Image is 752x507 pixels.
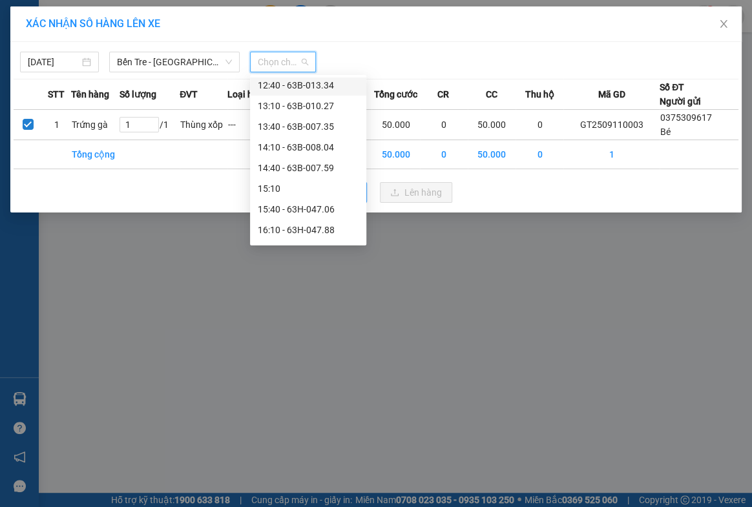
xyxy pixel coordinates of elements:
td: / 1 [119,110,180,140]
div: 14:40 - 63B-007.59 [258,161,359,175]
td: 50.000 [468,140,516,169]
span: CC [485,87,497,101]
button: uploadLên hàng [380,182,452,203]
div: 15:40 - 63H-047.06 [258,202,359,216]
span: XÁC NHẬN SỐ HÀNG LÊN XE [26,17,160,30]
td: 50.000 [371,140,419,169]
td: 1 [563,140,660,169]
td: Tổng cộng [71,140,119,169]
td: 0 [420,140,468,169]
td: Thùng xốp [180,110,227,140]
span: close [718,19,729,29]
div: 16:10 - 63H-047.88 [258,223,359,237]
span: Thu hộ [525,87,554,101]
span: Tổng cước [373,87,417,101]
div: 15:10 [258,181,359,196]
span: Số lượng [119,87,156,101]
span: Loại hàng [227,87,268,101]
td: 1 [43,110,72,140]
span: down [225,58,233,66]
td: 0 [420,110,468,140]
span: Bến Tre - Sài Gòn [117,52,231,72]
div: 13:10 - 63B-010.27 [258,99,359,113]
button: Close [705,6,742,43]
td: 50.000 [468,110,516,140]
div: 14:10 - 63B-008.04 [258,140,359,154]
td: Trứng gà [71,110,119,140]
td: 50.000 [371,110,419,140]
span: CR [437,87,449,101]
div: 12:40 - 63B-013.34 [258,78,359,92]
td: --- [227,110,275,140]
span: Mã GD [598,87,625,101]
input: 11/09/2025 [28,55,79,69]
span: Tên hàng [71,87,109,101]
span: Chọn chuyến [258,52,309,72]
td: 0 [516,110,563,140]
span: ĐVT [180,87,198,101]
td: GT2509110003 [563,110,660,140]
span: STT [48,87,65,101]
span: Bé [660,127,671,137]
td: 0 [516,140,563,169]
div: 13:40 - 63B-007.35 [258,119,359,134]
div: Số ĐT Người gửi [660,80,701,109]
span: 0375309617 [660,112,712,123]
